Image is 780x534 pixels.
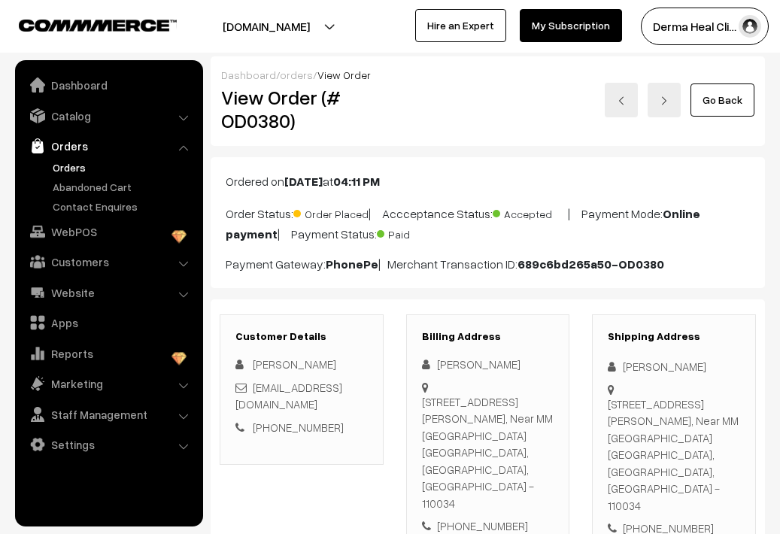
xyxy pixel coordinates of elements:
a: Hire an Expert [415,9,506,42]
a: Abandoned Cart [49,179,198,195]
a: My Subscription [520,9,622,42]
b: 689c6bd265a50-OD0380 [517,256,664,272]
b: [DATE] [284,174,323,189]
button: Derma Heal Cli… [641,8,769,45]
a: Catalog [19,102,198,129]
a: Orders [19,132,198,159]
a: Settings [19,431,198,458]
a: WebPOS [19,218,198,245]
a: COMMMERCE [19,15,150,33]
img: user [739,15,761,38]
span: Order Placed [293,202,369,222]
a: Dashboard [19,71,198,99]
a: Marketing [19,370,198,397]
span: View Order [317,68,371,81]
a: Website [19,279,198,306]
h3: Shipping Address [608,330,740,343]
h3: Customer Details [235,330,368,343]
a: Staff Management [19,401,198,428]
p: Payment Gateway: | Merchant Transaction ID: [226,255,750,273]
div: [PERSON_NAME] [608,358,740,375]
button: [DOMAIN_NAME] [170,8,363,45]
a: Contact Enquires [49,199,198,214]
div: [PERSON_NAME] [422,356,554,373]
h2: View Order (# OD0380) [221,86,384,132]
img: COMMMERCE [19,20,177,31]
a: Orders [49,159,198,175]
p: Ordered on at [226,172,750,190]
span: [PERSON_NAME] [253,357,336,371]
a: [EMAIL_ADDRESS][DOMAIN_NAME] [235,381,342,411]
img: right-arrow.png [660,96,669,105]
p: Order Status: | Accceptance Status: | Payment Mode: | Payment Status: [226,202,750,243]
a: Go Back [690,83,754,117]
div: / / [221,67,754,83]
div: [STREET_ADDRESS][PERSON_NAME], Near MM [GEOGRAPHIC_DATA] [GEOGRAPHIC_DATA], [GEOGRAPHIC_DATA], [G... [608,396,740,514]
span: Paid [377,223,452,242]
img: left-arrow.png [617,96,626,105]
h3: Billing Address [422,330,554,343]
span: Accepted [493,202,568,222]
b: 04:11 PM [333,174,380,189]
a: Reports [19,340,198,367]
a: Dashboard [221,68,276,81]
a: orders [280,68,313,81]
a: Apps [19,309,198,336]
a: [PHONE_NUMBER] [253,420,344,434]
div: [STREET_ADDRESS][PERSON_NAME], Near MM [GEOGRAPHIC_DATA] [GEOGRAPHIC_DATA], [GEOGRAPHIC_DATA], [G... [422,393,554,512]
a: Customers [19,248,198,275]
b: PhonePe [326,256,378,272]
